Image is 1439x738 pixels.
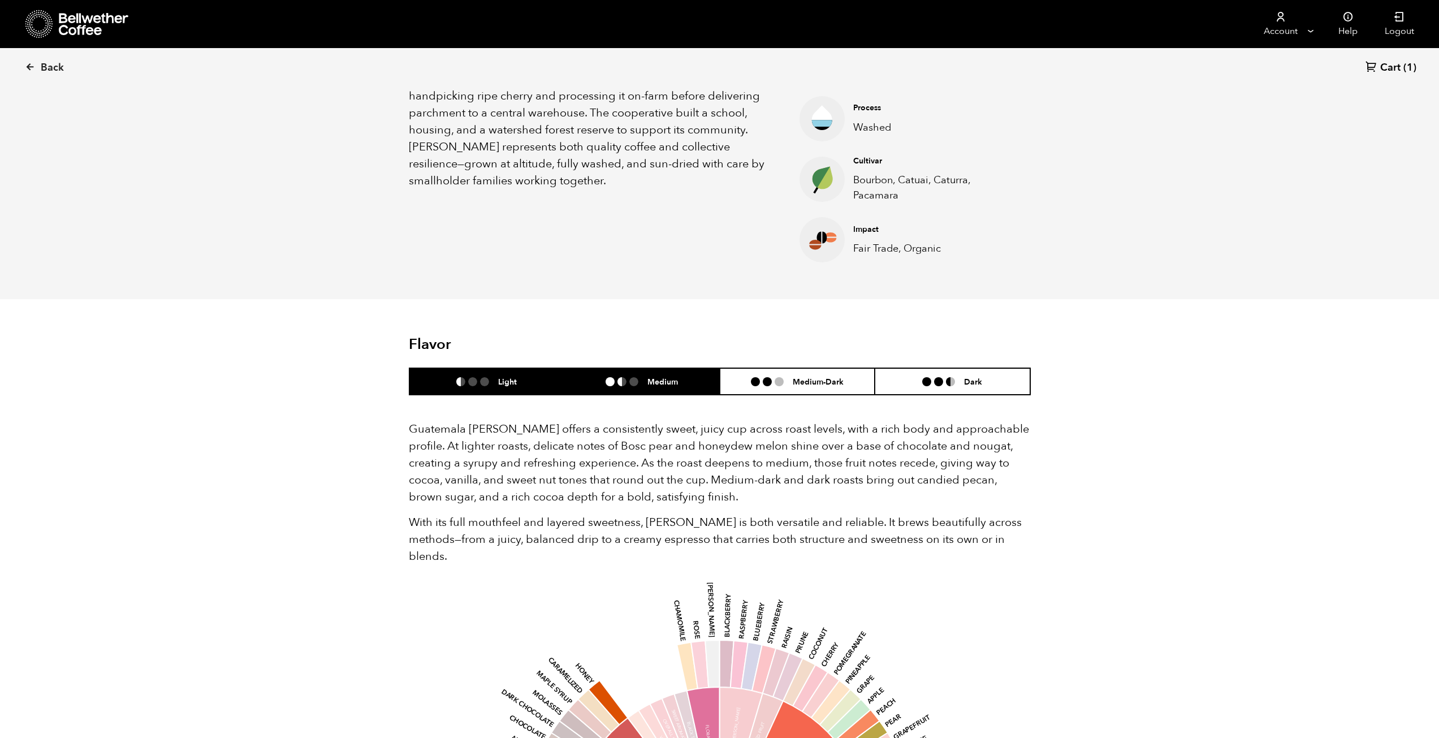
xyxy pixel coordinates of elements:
[41,61,64,75] span: Back
[498,377,517,386] h6: Light
[1365,61,1416,76] a: Cart (1)
[1403,61,1416,75] span: (1)
[853,224,1009,235] h4: Impact
[853,102,1009,114] h4: Process
[964,377,982,386] h6: Dark
[853,156,1009,167] h4: Cultivar
[793,377,844,386] h6: Medium-Dark
[853,241,1009,256] p: Fair Trade, Organic
[409,514,1031,565] p: With its full mouthfeel and layered sweetness, [PERSON_NAME] is both versatile and reliable. It b...
[853,120,1009,135] p: Washed
[409,421,1031,506] p: Guatemala [PERSON_NAME] offers a consistently sweet, juicy cup across roast levels, with a rich b...
[853,172,1009,203] p: Bourbon, Catuai, Caturra, Pacamara
[409,37,772,189] p: Guatemala [PERSON_NAME] comes from a Maya Ixil cooperative in [PERSON_NAME] Antigua, founded in [...
[647,377,678,386] h6: Medium
[1380,61,1401,75] span: Cart
[409,336,616,353] h2: Flavor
